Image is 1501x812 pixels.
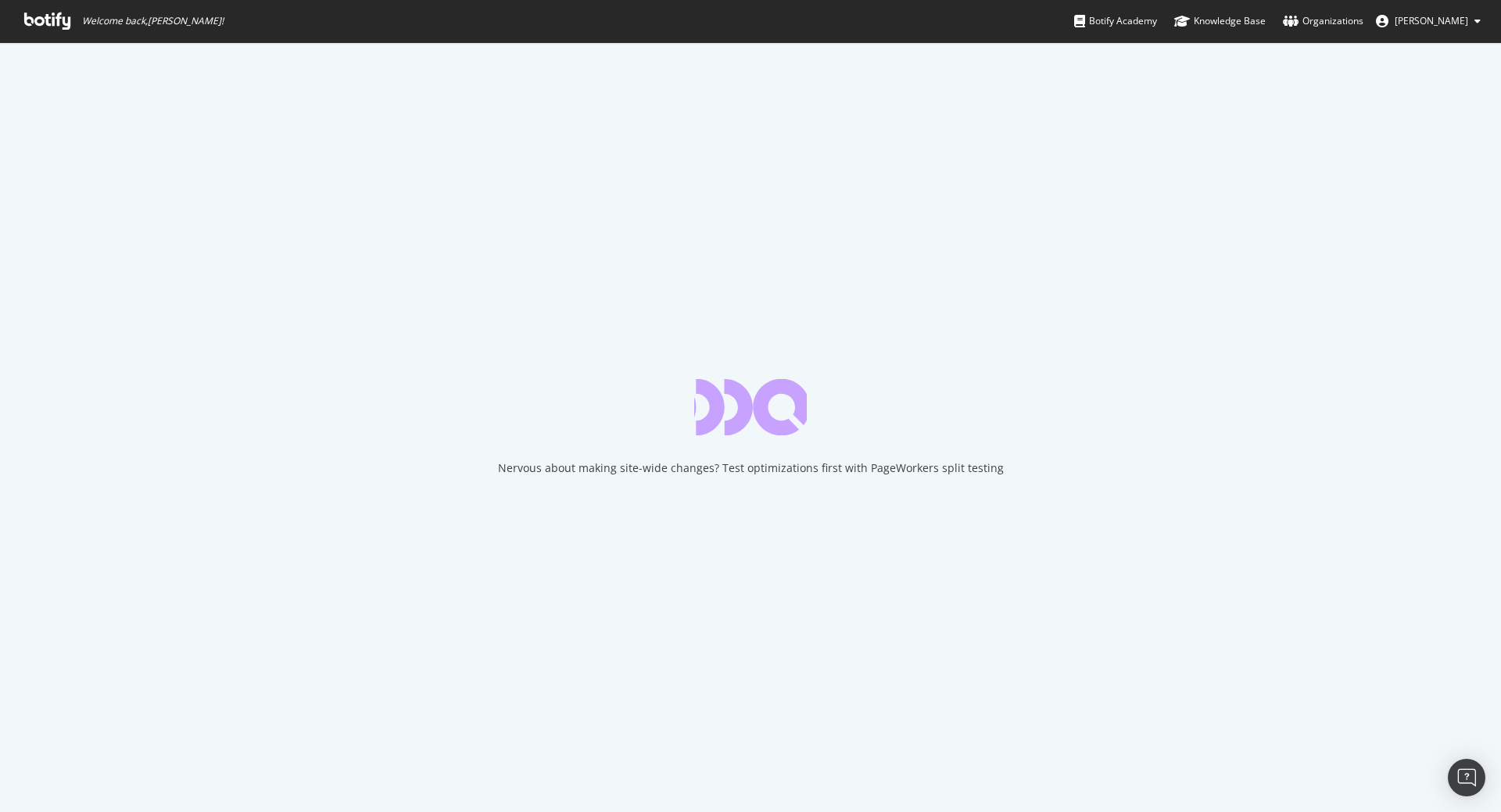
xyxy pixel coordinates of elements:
[1074,13,1157,29] div: Botify Academy
[694,379,807,435] div: animation
[498,460,1004,476] div: Nervous about making site-wide changes? Test optimizations first with PageWorkers split testing
[82,15,224,27] span: Welcome back, [PERSON_NAME] !
[1448,759,1485,796] div: Open Intercom Messenger
[1363,9,1493,34] button: [PERSON_NAME]
[1283,13,1363,29] div: Organizations
[1395,14,1468,27] span: Megan Medaris
[1174,13,1266,29] div: Knowledge Base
